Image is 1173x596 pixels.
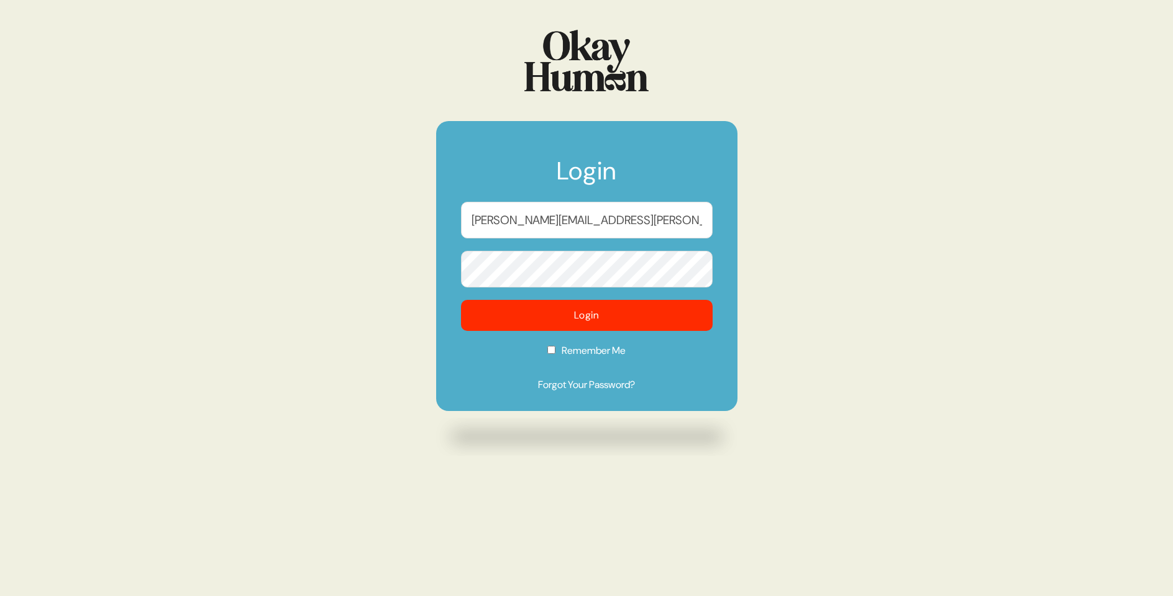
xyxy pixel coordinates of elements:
input: Remember Me [547,346,555,354]
label: Remember Me [461,343,713,366]
input: Email [461,202,713,238]
h1: Login [461,158,713,196]
button: Login [461,300,713,331]
img: Logo [524,30,649,91]
img: Drop shadow [436,417,737,456]
a: Forgot Your Password? [461,377,713,392]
